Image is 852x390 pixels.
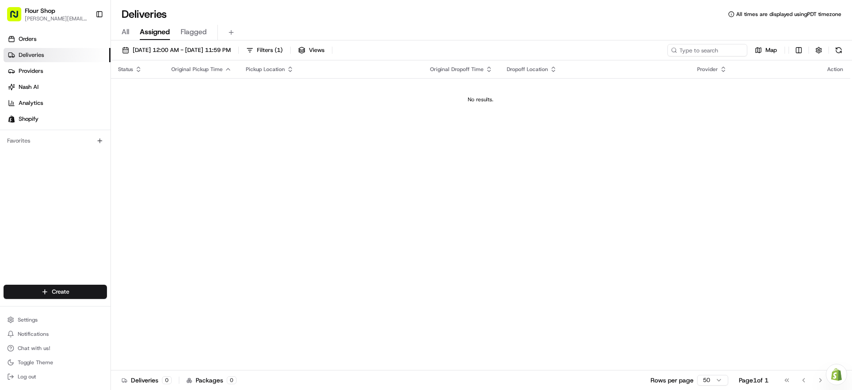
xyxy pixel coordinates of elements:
img: Nash [9,9,27,27]
h1: Deliveries [122,7,167,21]
a: Orders [4,32,110,46]
span: Status [118,66,133,73]
img: 1736555255976-a54dd68f-1ca7-489b-9aae-adbdc363a1c4 [18,138,25,145]
img: Regen Pajulas [9,129,23,143]
span: Original Pickup Time [171,66,223,73]
button: Refresh [832,44,845,56]
span: Provider [697,66,718,73]
a: Shopify [4,112,110,126]
span: ( 1 ) [275,46,283,54]
span: [DATE] [71,138,90,145]
div: 💻 [75,199,82,207]
button: See all [138,114,162,124]
p: Rows per page [651,376,694,385]
div: Action [827,66,843,73]
span: All [122,27,129,37]
span: [DATE] 12:00 AM - [DATE] 11:59 PM [133,46,231,54]
a: 📗Knowledge Base [5,195,71,211]
span: • [119,162,122,169]
span: Nash AI [19,83,39,91]
button: Settings [4,314,107,326]
a: Deliveries [4,48,110,62]
img: Dianne Alexi Soriano [9,153,23,167]
span: Filters [257,46,283,54]
span: Log out [18,373,36,380]
button: Create [4,285,107,299]
span: Create [52,288,69,296]
span: Pickup Location [246,66,285,73]
span: Original Dropoff Time [430,66,484,73]
div: 0 [162,376,172,384]
span: • [67,138,70,145]
input: Clear [23,57,146,67]
span: [DATE] [124,162,142,169]
div: 0 [227,376,237,384]
a: Analytics [4,96,110,110]
button: Views [294,44,328,56]
span: Orders [19,35,36,43]
a: Powered byPylon [63,220,107,227]
a: Providers [4,64,110,78]
span: Map [765,46,777,54]
span: Flagged [181,27,207,37]
div: Page 1 of 1 [739,376,769,385]
span: Deliveries [19,51,44,59]
button: Filters(1) [242,44,287,56]
span: Analytics [19,99,43,107]
button: Log out [4,370,107,383]
img: Shopify logo [8,115,15,123]
button: Start new chat [151,88,162,98]
button: Notifications [4,328,107,340]
span: Toggle Theme [18,359,53,366]
span: Notifications [18,330,49,338]
span: Chat with us! [18,345,50,352]
span: Pylon [88,220,107,227]
span: Views [309,46,324,54]
span: Shopify [19,115,39,123]
span: Providers [19,67,43,75]
button: Chat with us! [4,342,107,354]
div: No results. [114,96,847,103]
div: Favorites [4,134,107,148]
span: All times are displayed using PDT timezone [736,11,841,18]
button: Toggle Theme [4,356,107,369]
img: 1736555255976-a54dd68f-1ca7-489b-9aae-adbdc363a1c4 [9,85,25,101]
span: API Documentation [84,199,142,207]
span: Knowledge Base [18,199,68,207]
button: Map [751,44,781,56]
div: We're available if you need us! [40,94,122,101]
span: Assigned [140,27,170,37]
button: [DATE] 12:00 AM - [DATE] 11:59 PM [118,44,235,56]
button: Flour Shop[PERSON_NAME][EMAIL_ADDRESS][DOMAIN_NAME] [4,4,92,25]
p: Welcome 👋 [9,36,162,50]
button: [PERSON_NAME][EMAIL_ADDRESS][DOMAIN_NAME] [25,15,88,22]
img: 1736555255976-a54dd68f-1ca7-489b-9aae-adbdc363a1c4 [18,162,25,169]
div: Packages [186,376,237,385]
input: Type to search [667,44,747,56]
span: [PERSON_NAME] [PERSON_NAME] [28,162,118,169]
span: Dropoff Location [507,66,548,73]
button: Flour Shop [25,6,55,15]
img: 1738778727109-b901c2ba-d612-49f7-a14d-d897ce62d23f [19,85,35,101]
div: Past conversations [9,115,57,123]
span: Regen Pajulas [28,138,65,145]
div: Start new chat [40,85,146,94]
span: Settings [18,316,38,323]
div: Deliveries [122,376,172,385]
div: 📗 [9,199,16,207]
a: 💻API Documentation [71,195,146,211]
a: Nash AI [4,80,110,94]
